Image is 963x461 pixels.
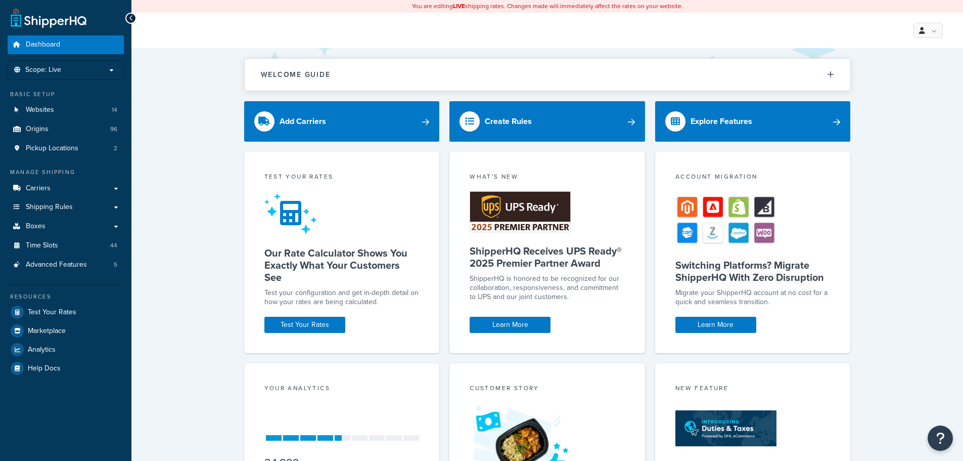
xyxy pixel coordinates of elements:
span: Test Your Rates [28,308,76,317]
h5: Switching Platforms? Migrate ShipperHQ With Zero Disruption [675,259,831,283]
span: 2 [114,144,117,153]
li: Websites [8,101,124,119]
h5: ShipperHQ Receives UPS Ready® 2025 Premier Partner Award [470,245,625,269]
div: Explore Features [691,114,752,129]
a: Test Your Rates [8,303,124,321]
span: Shipping Rules [26,203,73,212]
span: 14 [112,106,117,114]
span: Dashboard [26,40,60,49]
span: Analytics [28,346,56,354]
span: Time Slots [26,241,58,250]
span: 96 [110,125,117,134]
span: Websites [26,106,54,114]
div: Basic Setup [8,90,124,99]
a: Help Docs [8,359,124,378]
span: Boxes [26,222,45,231]
div: Test your configuration and get in-depth detail on how your rates are being calculated. [264,288,420,307]
b: LIVE [453,2,465,11]
a: Pickup Locations2 [8,139,124,158]
div: Test your rates [264,172,420,184]
li: Time Slots [8,236,124,255]
a: Explore Features [655,101,851,142]
a: Create Rules [449,101,645,142]
span: Origins [26,125,49,134]
span: 44 [110,241,117,250]
li: Pickup Locations [8,139,124,158]
a: Boxes [8,217,124,236]
button: Welcome Guide [245,59,850,91]
div: Add Carriers [280,114,326,129]
a: Origins96 [8,120,124,139]
a: Carriers [8,179,124,198]
span: Marketplace [28,327,66,336]
div: What's New [470,172,625,184]
div: Account Migration [675,172,831,184]
div: Manage Shipping [8,168,124,177]
a: Advanced Features5 [8,256,124,274]
a: Analytics [8,341,124,359]
a: Learn More [470,317,551,333]
h5: Our Rate Calculator Shows You Exactly What Your Customers See [264,247,420,283]
a: Shipping Rules [8,198,124,217]
a: Time Slots44 [8,236,124,255]
div: Migrate your ShipperHQ account at no cost for a quick and seamless transition. [675,288,831,307]
span: Scope: Live [25,66,61,74]
a: Test Your Rates [264,317,345,333]
span: Help Docs [28,364,61,373]
span: Pickup Locations [26,144,78,153]
span: 5 [114,261,117,269]
h2: Welcome Guide [261,71,331,78]
a: Dashboard [8,35,124,54]
a: Marketplace [8,322,124,340]
div: Create Rules [485,114,532,129]
button: Open Resource Center [928,426,953,451]
li: Advanced Features [8,256,124,274]
div: Your Analytics [264,384,420,395]
div: Customer Story [470,384,625,395]
p: ShipperHQ is honored to be recognized for our collaboration, responsiveness, and commitment to UP... [470,274,625,302]
div: New Feature [675,384,831,395]
span: Advanced Features [26,261,87,269]
li: Origins [8,120,124,139]
div: Resources [8,292,124,301]
span: Carriers [26,184,51,193]
a: Learn More [675,317,756,333]
a: Websites14 [8,101,124,119]
a: Add Carriers [244,101,440,142]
